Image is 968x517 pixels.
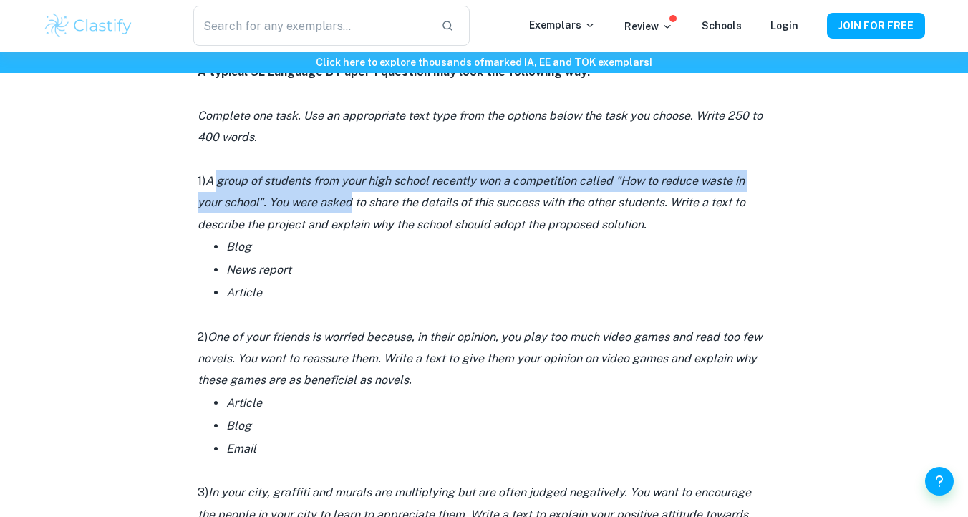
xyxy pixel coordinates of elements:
[3,54,965,70] h6: Click here to explore thousands of marked IA, EE and TOK exemplars !
[198,330,762,387] i: One of your friends is worried because, in their opinion, you play too much video games and read ...
[702,20,742,32] a: Schools
[198,170,770,236] p: 1)
[226,240,251,253] i: Blog
[226,442,256,455] i: Email
[198,109,763,144] i: Complete one task. Use an appropriate text type from the options below the task you choose. Write...
[925,467,954,496] button: Help and Feedback
[198,327,770,392] p: 2)
[624,19,673,34] p: Review
[43,11,134,40] img: Clastify logo
[226,263,291,276] i: News report
[226,419,251,433] i: Blog
[827,13,925,39] button: JOIN FOR FREE
[226,396,262,410] i: Article
[226,286,262,299] i: Article
[198,174,745,231] i: A group of students from your high school recently won a competition called "How to reduce waste ...
[529,17,596,33] p: Exemplars
[770,20,798,32] a: Login
[193,6,430,46] input: Search for any exemplars...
